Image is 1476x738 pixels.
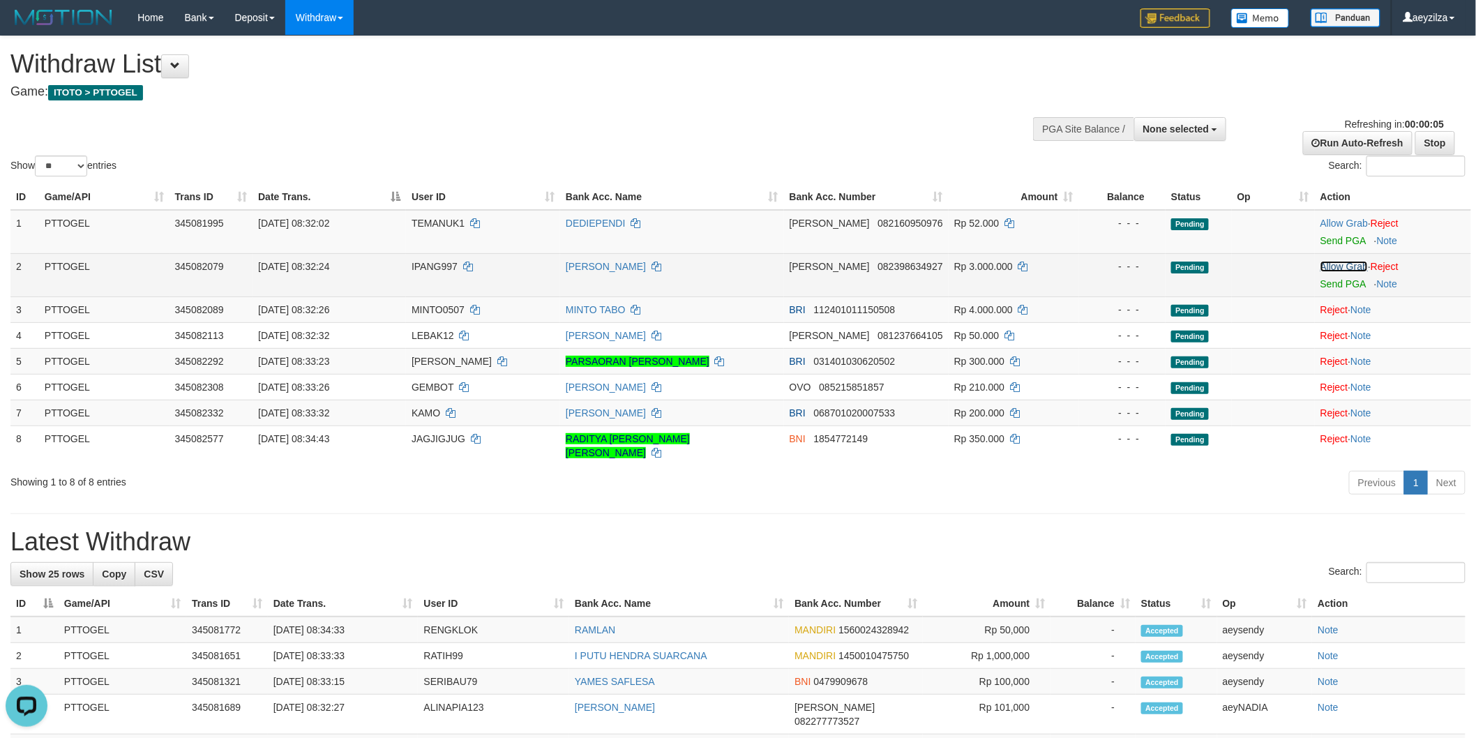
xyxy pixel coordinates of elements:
[795,676,811,687] span: BNI
[412,433,465,444] span: JAGJIGJUG
[1350,356,1371,367] a: Note
[268,669,419,695] td: [DATE] 08:33:15
[795,716,859,727] span: Copy 082277773527 to clipboard
[1134,117,1227,141] button: None selected
[39,210,170,254] td: PTTOGEL
[175,433,224,444] span: 345082577
[1085,406,1161,420] div: - - -
[35,156,87,176] select: Showentries
[1350,433,1371,444] a: Note
[39,348,170,374] td: PTTOGEL
[819,382,884,393] span: Copy 085215851857 to clipboard
[1315,322,1471,348] td: ·
[1303,131,1413,155] a: Run Auto-Refresh
[923,643,1050,669] td: Rp 1,000,000
[59,669,186,695] td: PTTOGEL
[923,591,1050,617] th: Amount: activate to sort column ascending
[1311,8,1380,27] img: panduan.png
[1320,356,1348,367] a: Reject
[1085,303,1161,317] div: - - -
[1050,669,1136,695] td: -
[575,650,707,661] a: I PUTU HENDRA SUARCANA
[1217,617,1313,643] td: aeysendy
[1217,591,1313,617] th: Op: activate to sort column ascending
[175,382,224,393] span: 345082308
[1141,677,1183,688] span: Accepted
[1171,218,1209,230] span: Pending
[1415,131,1455,155] a: Stop
[186,617,268,643] td: 345081772
[1377,235,1398,246] a: Note
[1085,432,1161,446] div: - - -
[175,218,224,229] span: 345081995
[1217,669,1313,695] td: aeysendy
[10,50,970,78] h1: Withdraw List
[1320,235,1366,246] a: Send PGA
[170,184,253,210] th: Trans ID: activate to sort column ascending
[1320,330,1348,341] a: Reject
[954,407,1004,419] span: Rp 200.000
[1166,184,1232,210] th: Status
[1050,617,1136,643] td: -
[1315,426,1471,465] td: ·
[1377,278,1398,289] a: Note
[102,568,126,580] span: Copy
[1033,117,1134,141] div: PGA Site Balance /
[1345,119,1444,130] span: Refreshing in:
[1315,210,1471,254] td: ·
[954,330,1000,341] span: Rp 50.000
[1315,296,1471,322] td: ·
[1231,8,1290,28] img: Button%20Memo.svg
[814,433,868,444] span: Copy 1854772149 to clipboard
[175,330,224,341] span: 345082113
[10,374,39,400] td: 6
[1136,591,1217,617] th: Status: activate to sort column ascending
[186,643,268,669] td: 345081651
[144,568,164,580] span: CSV
[10,210,39,254] td: 1
[258,330,329,341] span: [DATE] 08:32:32
[1171,305,1209,317] span: Pending
[575,624,615,635] a: RAMLAN
[10,322,39,348] td: 4
[1320,218,1368,229] a: Allow Grab
[6,6,47,47] button: Open LiveChat chat widget
[39,374,170,400] td: PTTOGEL
[814,304,896,315] span: Copy 112401011150508 to clipboard
[10,400,39,426] td: 7
[790,407,806,419] span: BRI
[1366,562,1466,583] input: Search:
[566,261,646,272] a: [PERSON_NAME]
[10,528,1466,556] h1: Latest Withdraw
[954,382,1004,393] span: Rp 210.000
[412,218,465,229] span: TEMANUK1
[954,218,1000,229] span: Rp 52.000
[175,304,224,315] span: 345082089
[412,261,458,272] span: IPANG997
[878,330,942,341] span: Copy 081237664105 to clipboard
[1141,702,1183,714] span: Accepted
[1371,261,1399,272] a: Reject
[10,643,59,669] td: 2
[1329,562,1466,583] label: Search:
[39,296,170,322] td: PTTOGEL
[10,426,39,465] td: 8
[175,261,224,272] span: 345082079
[1320,278,1366,289] a: Send PGA
[175,407,224,419] span: 345082332
[569,591,789,617] th: Bank Acc. Name: activate to sort column ascending
[1320,433,1348,444] a: Reject
[10,156,116,176] label: Show entries
[1050,643,1136,669] td: -
[1085,380,1161,394] div: - - -
[954,356,1004,367] span: Rp 300.000
[1171,408,1209,420] span: Pending
[1329,156,1466,176] label: Search:
[418,695,569,735] td: ALINAPIA123
[949,184,1079,210] th: Amount: activate to sort column ascending
[566,356,709,367] a: PARSAORAN [PERSON_NAME]
[878,261,942,272] span: Copy 082398634927 to clipboard
[954,261,1013,272] span: Rp 3.000.000
[1085,329,1161,342] div: - - -
[258,382,329,393] span: [DATE] 08:33:26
